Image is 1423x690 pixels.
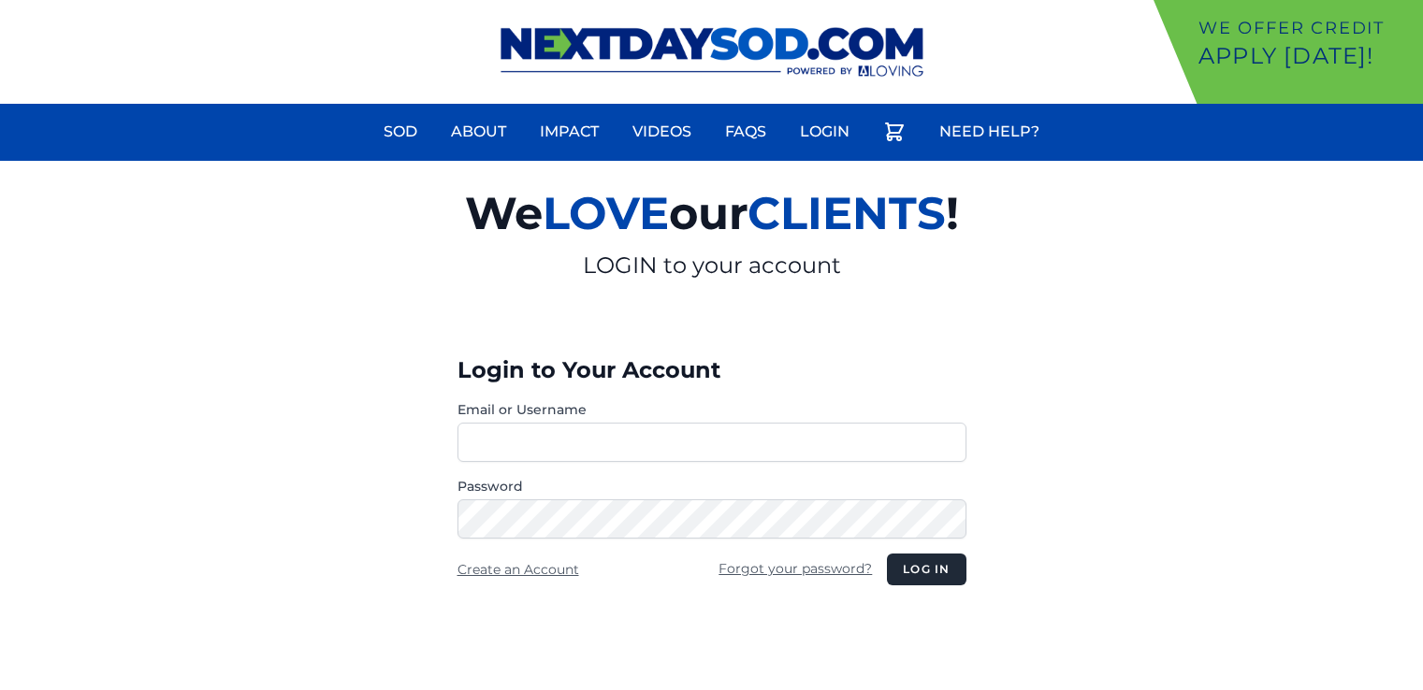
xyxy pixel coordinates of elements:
a: Login [789,109,861,154]
p: Apply [DATE]! [1198,41,1416,71]
p: LOGIN to your account [248,251,1176,280]
a: Sod [372,109,428,154]
span: CLIENTS [748,186,946,240]
label: Password [457,477,966,496]
a: Need Help? [928,109,1051,154]
button: Log in [887,553,966,585]
p: We offer Credit [1198,15,1416,41]
h2: We our ! [248,176,1176,251]
a: About [440,109,517,154]
a: Forgot your password? [719,560,872,577]
h3: Login to Your Account [457,355,966,385]
label: Email or Username [457,400,966,419]
a: Videos [621,109,703,154]
a: Create an Account [457,561,579,578]
a: Impact [529,109,610,154]
a: FAQs [714,109,777,154]
span: LOVE [543,186,669,240]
